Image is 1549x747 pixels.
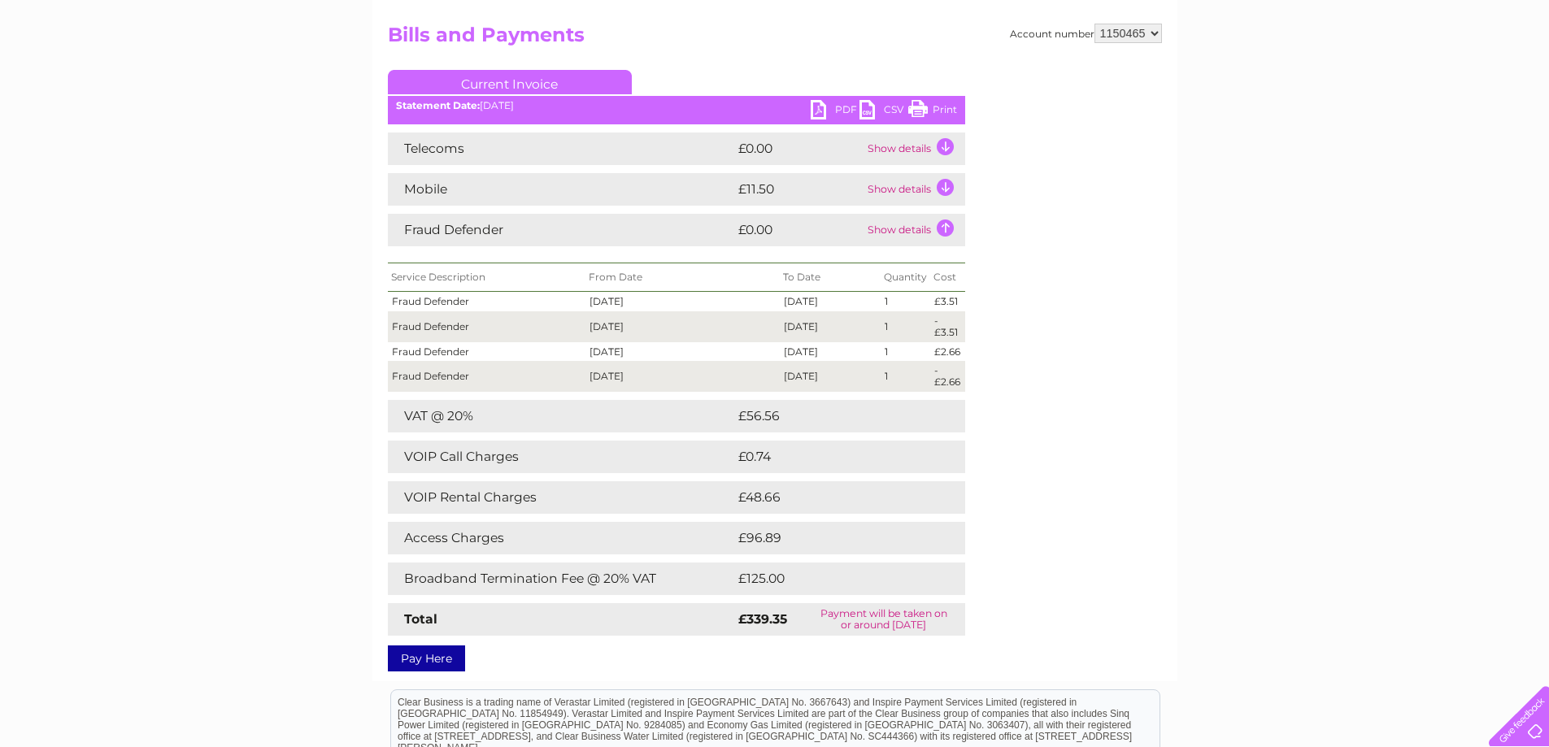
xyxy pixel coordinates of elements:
a: PDF [811,100,859,124]
a: Energy [1303,69,1339,81]
td: £0.74 [734,441,927,473]
td: VOIP Call Charges [388,441,734,473]
td: -£2.66 [930,361,964,392]
td: -£3.51 [930,311,964,342]
td: £125.00 [734,562,935,595]
a: Pay Here [388,645,465,671]
div: [DATE] [388,100,965,111]
td: £11.50 [734,173,864,206]
td: £96.89 [734,522,933,554]
a: Contact [1441,69,1481,81]
strong: £339.35 [738,611,787,627]
strong: Total [404,611,437,627]
a: Telecoms [1349,69,1398,81]
td: Broadband Termination Fee @ 20% VAT [388,562,734,595]
a: Blog [1408,69,1431,81]
th: Cost [930,263,964,292]
a: Current Invoice [388,70,632,94]
td: 1 [881,311,930,342]
td: Telecoms [388,132,734,165]
td: 1 [881,342,930,362]
td: £48.66 [734,481,933,514]
b: Statement Date: [396,99,480,111]
a: CSV [859,100,908,124]
td: VOIP Rental Charges [388,481,734,514]
td: £56.56 [734,400,933,432]
td: Fraud Defender [388,292,586,311]
td: £0.00 [734,214,864,246]
td: £3.51 [930,292,964,311]
td: [DATE] [780,292,881,311]
th: To Date [780,263,881,292]
td: Fraud Defender [388,214,734,246]
img: logo.png [54,42,137,92]
td: [DATE] [780,361,881,392]
td: Payment will be taken on or around [DATE] [803,603,965,636]
td: [DATE] [585,361,780,392]
td: 1 [881,361,930,392]
th: Service Description [388,263,586,292]
td: Fraud Defender [388,342,586,362]
td: Access Charges [388,522,734,554]
h2: Bills and Payments [388,24,1162,54]
th: Quantity [881,263,930,292]
td: [DATE] [585,311,780,342]
td: VAT @ 20% [388,400,734,432]
div: Clear Business is a trading name of Verastar Limited (registered in [GEOGRAPHIC_DATA] No. 3667643... [391,9,1160,79]
td: [DATE] [780,311,881,342]
td: Mobile [388,173,734,206]
td: Fraud Defender [388,361,586,392]
th: From Date [585,263,780,292]
td: [DATE] [780,342,881,362]
a: Water [1263,69,1294,81]
a: 0333 014 3131 [1242,8,1355,28]
td: Show details [864,214,965,246]
td: [DATE] [585,342,780,362]
td: [DATE] [585,292,780,311]
div: Account number [1010,24,1162,43]
a: Log out [1495,69,1534,81]
td: Fraud Defender [388,311,586,342]
td: Show details [864,173,965,206]
td: Show details [864,132,965,165]
td: 1 [881,292,930,311]
a: Print [908,100,957,124]
td: £0.00 [734,132,864,165]
td: £2.66 [930,342,964,362]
